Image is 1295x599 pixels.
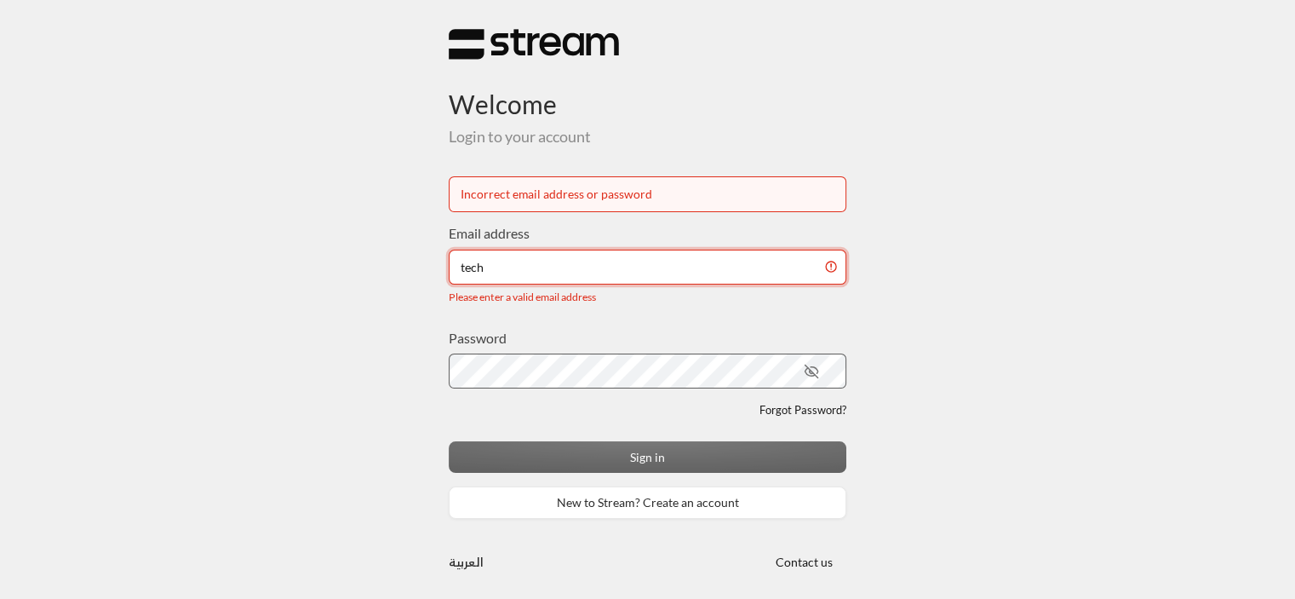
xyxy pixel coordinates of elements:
input: Type your email here [449,250,847,285]
div: Incorrect email address or password [461,186,835,204]
h3: Welcome [449,60,847,119]
div: Please enter a valid email address [449,290,847,306]
a: Contact us [762,555,847,569]
a: New to Stream? Create an account [449,487,847,518]
button: Contact us [762,546,847,578]
img: Stream Logo [449,28,619,61]
button: toggle password visibility [797,357,826,386]
a: Forgot Password? [759,402,846,419]
a: العربية [449,546,484,578]
h5: Login to your account [449,128,847,147]
label: Email address [449,223,530,244]
label: Password [449,328,507,348]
